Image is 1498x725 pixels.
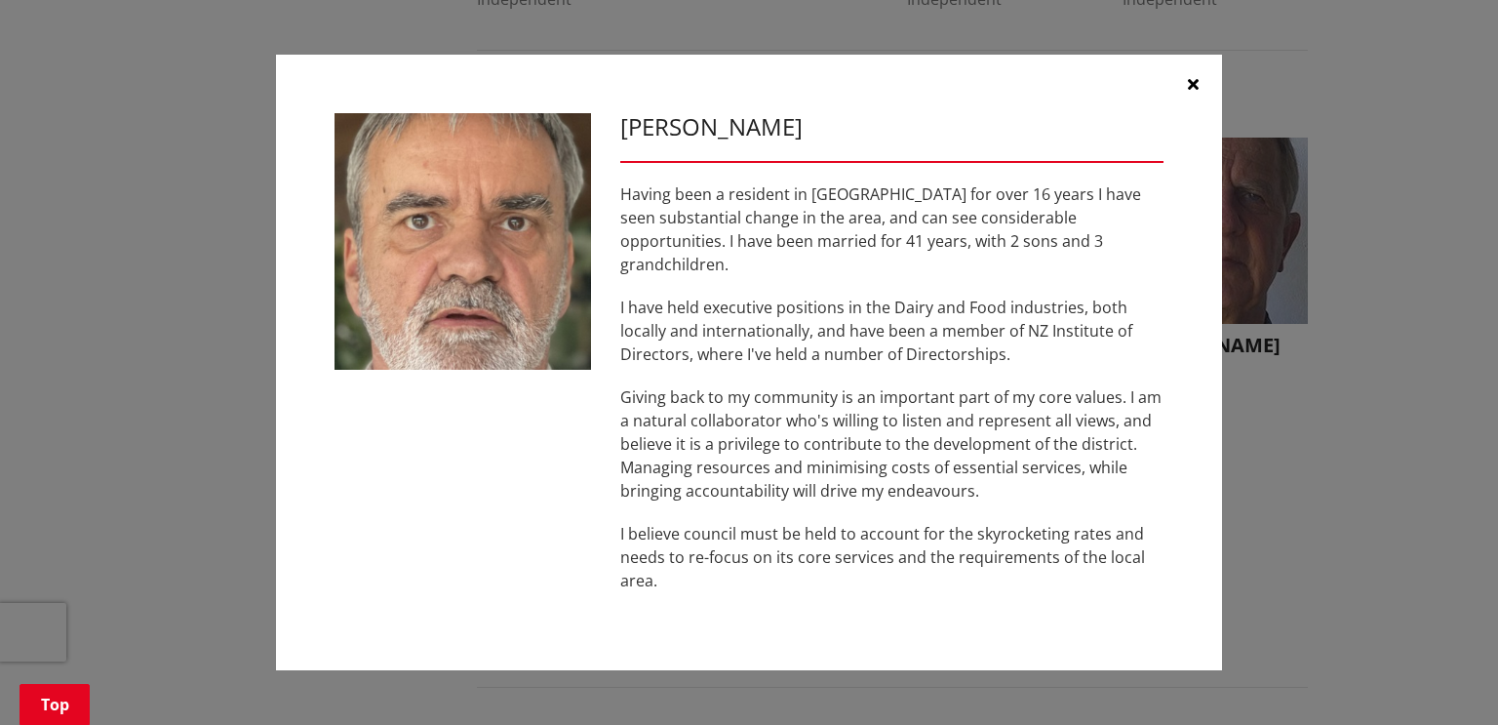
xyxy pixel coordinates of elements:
a: Top [20,684,90,725]
p: I have held executive positions in the Dairy and Food industries, both locally and internationall... [620,296,1163,366]
p: Having been a resident in [GEOGRAPHIC_DATA] for over 16 years I have seen substantial change in t... [620,182,1163,276]
iframe: Messenger Launcher [1408,643,1478,713]
img: WO-W-TW__MANSON_M__dkdhr [335,113,591,370]
p: Giving back to my community is an important part of my core values. I am a natural collaborator w... [620,385,1163,503]
h3: [PERSON_NAME] [620,113,1163,141]
p: I believe council must be held to account for the skyrocketing rates and needs to re-focus on its... [620,522,1163,592]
